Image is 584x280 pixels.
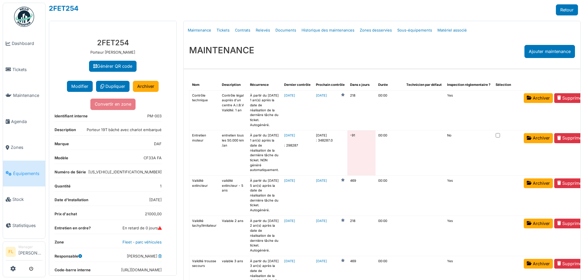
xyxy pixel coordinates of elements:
[55,38,171,47] h3: 2FET254
[12,222,43,229] span: Statistiques
[11,144,43,151] span: Zones
[347,175,376,216] td: 469
[55,225,91,234] dt: Entretien en ordre?
[493,80,521,90] th: Sélection
[6,247,16,257] li: FL
[12,196,43,203] span: Stock
[524,93,553,103] a: Archiver
[3,161,45,187] a: Équipements
[247,130,281,176] td: À partir du [DATE] 1 an(s) après la date de réalisation de la dernière tâche du ticket. NON génér...
[3,57,45,83] a: Tickets
[376,130,404,176] td: 00:00
[3,134,45,161] a: Zones
[524,45,575,58] div: Ajouter maintenance
[96,81,130,92] a: Dupliquer
[14,7,34,27] img: Badge_color-CXgf-gQk.svg
[55,169,86,178] dt: Numéro de Série
[185,22,214,38] a: Maintenance
[299,22,357,38] a: Historique des maintenances
[160,183,162,189] dd: 1
[49,4,79,12] a: 2FET254
[281,80,313,90] th: Dernier contrôle
[55,267,91,276] dt: Code-barre interne
[447,259,453,263] span: translation missing: fr.shared.yes
[219,216,247,256] td: Valable 2 ans
[3,213,45,239] a: Statistiques
[55,127,76,135] dt: Description
[133,81,159,92] a: Archiver
[313,80,347,90] th: Prochain contrôle
[253,22,273,38] a: Relevés
[273,22,299,38] a: Documents
[247,90,281,130] td: À partir du [DATE] 1 an(s) après la date de réalisation de la dernière tâche du ticket. Autogénéré.
[189,175,220,216] td: Validité extincteur
[55,197,88,206] dt: Date d'Installation
[55,211,77,220] dt: Prix d'achat
[219,90,247,130] td: Contrôle légal auprès d'un centre A.I.B.V Validité: 1 an
[219,80,247,90] th: Description
[524,259,553,269] a: Archiver
[12,66,43,73] span: Tickets
[376,175,404,216] td: 00:00
[435,22,470,38] a: Matériel associé
[284,94,295,97] a: [DATE]
[524,133,553,143] a: Archiver
[55,141,69,150] dt: Marque
[404,80,444,90] th: Technicien par défaut
[376,90,404,130] td: 00:00
[347,80,376,90] th: Dans x jours
[55,183,71,192] dt: Quantité
[55,155,68,164] dt: Modèle
[189,45,254,55] h3: MAINTENANCE
[232,22,253,38] a: Contrats
[144,155,162,161] dd: CF33A FA
[395,22,435,38] a: Sous-équipements
[524,219,553,228] a: Archiver
[376,216,404,256] td: 00:00
[189,90,220,130] td: Contrôle technique
[447,179,453,182] span: translation missing: fr.shared.yes
[13,92,43,99] span: Maintenance
[145,211,162,217] dd: 21000,00
[121,267,162,273] dd: [URL][DOMAIN_NAME]
[18,244,43,249] div: Manager
[284,133,295,137] a: [DATE]
[347,216,376,256] td: 218
[316,178,327,183] a: [DATE]
[284,179,295,182] a: [DATE]
[316,219,327,224] a: [DATE]
[6,244,43,261] a: FL Manager[PERSON_NAME]
[67,81,93,92] button: Modifier
[219,130,247,176] td: entretien tous les 50.000 km /an
[13,170,43,177] span: Équipements
[316,93,327,98] a: [DATE]
[284,219,295,223] a: [DATE]
[219,175,247,216] td: validité extincteur - 5 ans
[247,175,281,216] td: À partir du [DATE] 5 an(s) après la date de réalisation de la dernière tâche du ticket. Autogénéré.
[11,118,43,125] span: Agenda
[284,259,295,263] a: [DATE]
[247,216,281,256] td: À partir du [DATE] 2 an(s) après la date de réalisation de la dernière tâche du ticket. Autogénéré.
[313,130,347,176] td: [DATE] : 348287.0
[444,80,493,90] th: Inspection réglementaire ?
[214,22,232,38] a: Tickets
[347,90,376,130] td: 218
[122,240,162,244] a: Fleet - parc véhicules
[3,186,45,213] a: Stock
[154,141,162,147] dd: DAF
[55,239,64,248] dt: Zone
[347,130,376,176] td: -91
[55,50,171,55] p: Porteur [PERSON_NAME]
[18,244,43,259] li: [PERSON_NAME]
[247,80,281,90] th: Récurrence
[556,4,578,15] a: Retour
[189,80,220,90] th: Nom
[149,197,162,203] dd: [DATE]
[87,127,162,133] dd: Porteur 19T bâché avec chariot embarqué
[12,40,43,47] span: Dashboard
[55,113,88,122] dt: Identifiant interne
[3,31,45,57] a: Dashboard
[357,22,395,38] a: Zones desservies
[447,94,453,97] span: translation missing: fr.shared.yes
[3,109,45,135] a: Agenda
